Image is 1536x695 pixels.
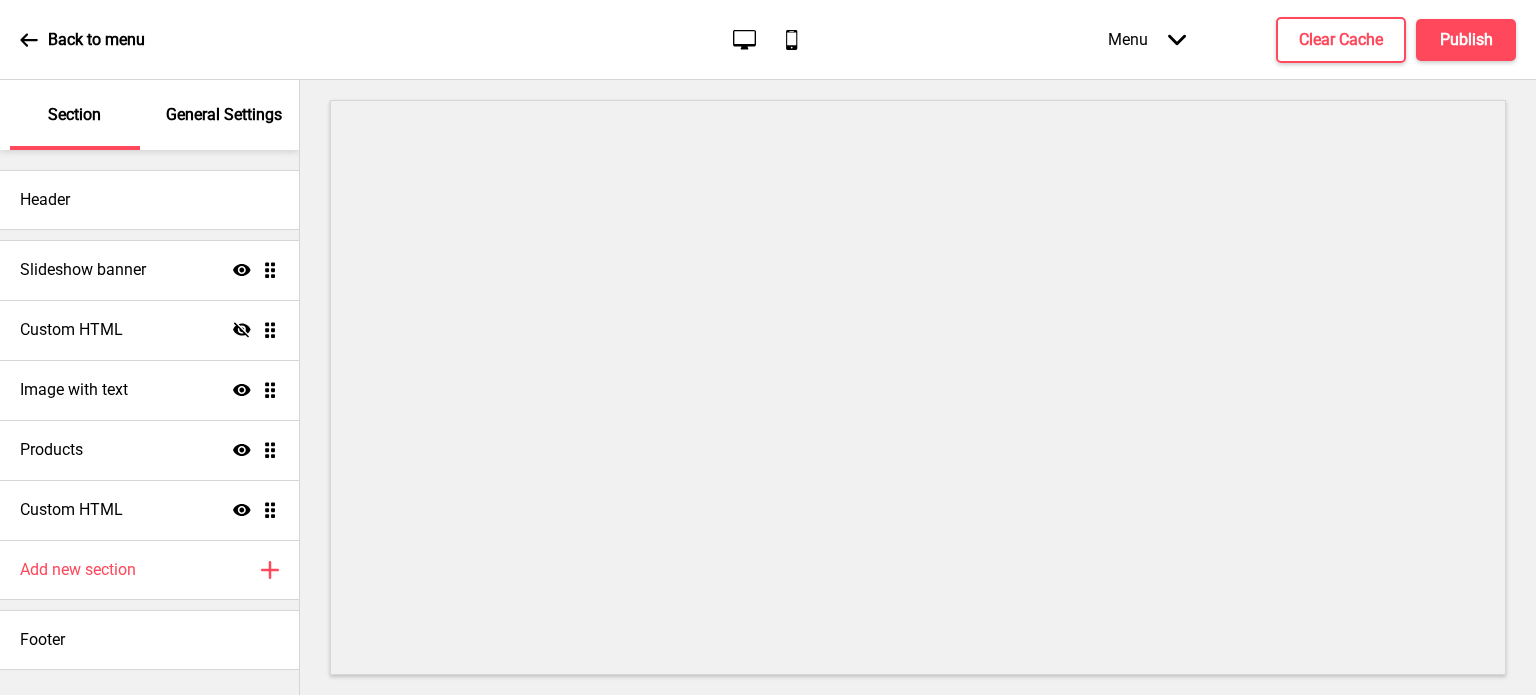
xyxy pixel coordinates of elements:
[1440,29,1493,51] h4: Publish
[1299,29,1383,51] h4: Clear Cache
[1276,17,1406,63] button: Clear Cache
[48,29,145,51] p: Back to menu
[20,259,146,281] h4: Slideshow banner
[20,499,123,521] h4: Custom HTML
[20,439,83,461] h4: Products
[20,13,145,67] a: Back to menu
[20,629,65,651] h4: Footer
[1088,10,1206,69] div: Menu
[166,104,282,126] p: General Settings
[20,189,70,211] h4: Header
[20,379,128,401] h4: Image with text
[20,559,136,581] h4: Add new section
[1416,19,1516,61] button: Publish
[20,319,123,341] h4: Custom HTML
[48,104,101,126] p: Section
